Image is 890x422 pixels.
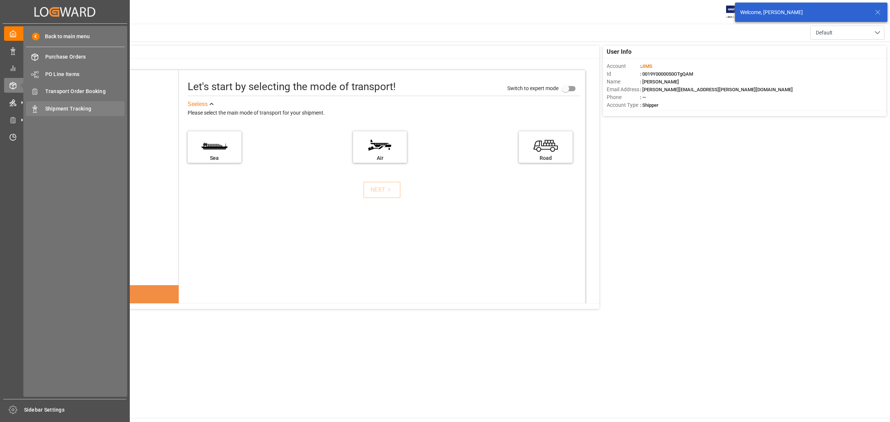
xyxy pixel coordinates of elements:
span: Transport Order Booking [45,88,125,95]
span: Switch to expert mode [507,85,558,91]
div: Please select the main mode of transport for your shipment. [188,109,580,118]
span: JIMS [641,63,652,69]
button: open menu [810,26,884,40]
span: Default [816,29,833,37]
a: Transport Order Booking [26,84,125,99]
button: NEXT [363,182,400,198]
span: Account Type [607,101,640,109]
span: User Info [607,47,632,56]
span: : 0019Y0000050OTgQAM [640,71,693,77]
div: Sea [191,154,238,162]
span: : Shipper [640,102,659,108]
div: Road [523,154,569,162]
a: PO Line Items [26,67,125,81]
div: See less [188,100,208,109]
span: Shipment Tracking [45,105,125,113]
span: : [640,63,652,69]
div: Welcome, [PERSON_NAME] [740,9,868,16]
div: Let's start by selecting the mode of transport! [188,79,396,95]
span: PO Line Items [45,70,125,78]
div: Air [357,154,403,162]
a: My Cockpit [4,26,126,41]
span: : [PERSON_NAME] [640,79,679,85]
a: Purchase Orders [26,50,125,64]
span: Back to main menu [40,33,90,40]
span: Name [607,78,640,86]
a: Shipment Tracking [26,101,125,116]
span: : — [640,95,646,100]
span: Account [607,62,640,70]
span: Id [607,70,640,78]
span: Sidebar Settings [24,406,127,414]
div: NEXT [370,185,393,194]
img: Exertis%20JAM%20-%20Email%20Logo.jpg_1722504956.jpg [726,6,752,19]
span: : [PERSON_NAME][EMAIL_ADDRESS][PERSON_NAME][DOMAIN_NAME] [640,87,793,92]
span: Phone [607,93,640,101]
span: Purchase Orders [45,53,125,61]
a: Data Management [4,43,126,58]
span: Email Address [607,86,640,93]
